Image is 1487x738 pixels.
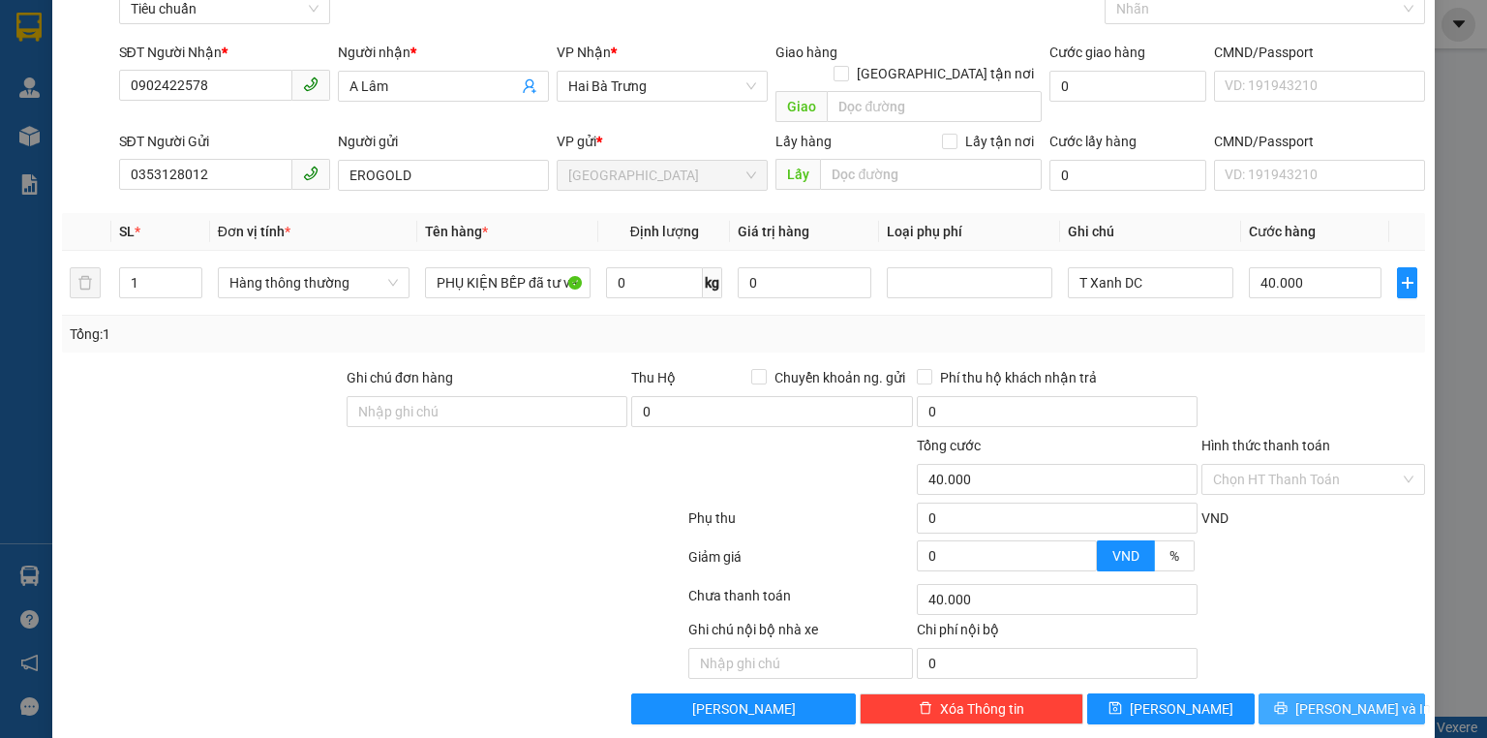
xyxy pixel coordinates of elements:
[112,130,226,146] span: 13:25:06 [DATE]
[1130,698,1233,720] span: [PERSON_NAME]
[879,213,1060,251] th: Loại phụ phí
[1049,160,1206,191] input: Cước lấy hàng
[692,698,796,720] span: [PERSON_NAME]
[932,367,1105,388] span: Phí thu hộ khách nhận trả
[775,134,832,149] span: Lấy hàng
[1201,510,1229,526] span: VND
[1214,131,1425,152] div: CMND/Passport
[1087,693,1255,724] button: save[PERSON_NAME]
[1112,548,1139,564] span: VND
[688,648,912,679] input: Nhập ghi chú
[686,507,914,541] div: Phụ thu
[775,159,820,190] span: Lấy
[860,693,1083,724] button: deleteXóa Thông tin
[119,224,135,239] span: SL
[1068,267,1233,298] input: Ghi Chú
[630,224,699,239] span: Định lượng
[425,267,591,298] input: VD: Bàn, Ghế
[303,166,319,181] span: phone
[820,159,1042,190] input: Dọc đường
[557,131,768,152] div: VP gửi
[917,619,1198,648] div: Chi phí nội bộ
[940,698,1024,720] span: Xóa Thông tin
[1295,698,1431,720] span: [PERSON_NAME] và In
[568,161,756,190] span: Thủ Đức
[775,91,827,122] span: Giao
[95,112,246,146] span: hoangnhan.tienoanh - In:
[119,42,330,63] div: SĐT Người Nhận
[1397,267,1417,298] button: plus
[917,438,981,453] span: Tổng cước
[1060,213,1241,251] th: Ghi chú
[1201,438,1330,453] label: Hình thức thanh toán
[347,396,627,427] input: Ghi chú đơn hàng
[303,77,319,92] span: phone
[1398,275,1416,291] span: plus
[1274,701,1288,717] span: printer
[1259,693,1426,724] button: printer[PERSON_NAME] và In
[425,224,488,239] span: Tên hàng
[119,131,330,152] div: SĐT Người Gửi
[1049,71,1206,102] input: Cước giao hàng
[95,11,283,52] span: Gửi:
[827,91,1042,122] input: Dọc đường
[95,57,223,91] span: Thực Phẩm Số 1 - 0972060501
[229,268,398,297] span: Hàng thông thường
[218,224,290,239] span: Đơn vị tính
[568,72,756,101] span: Hai Bà Trưng
[1214,42,1425,63] div: CMND/Passport
[686,585,914,619] div: Chưa thanh toán
[1249,224,1316,239] span: Cước hàng
[522,78,537,94] span: user-add
[1049,134,1137,149] label: Cước lấy hàng
[557,45,611,60] span: VP Nhận
[919,701,932,717] span: delete
[70,323,575,345] div: Tổng: 1
[347,370,453,385] label: Ghi chú đơn hàng
[1169,548,1179,564] span: %
[631,693,855,724] button: [PERSON_NAME]
[849,63,1042,84] span: [GEOGRAPHIC_DATA] tận nơi
[1049,45,1145,60] label: Cước giao hàng
[957,131,1042,152] span: Lấy tận nơi
[95,95,246,146] span: TD1310250011 -
[775,45,837,60] span: Giao hàng
[703,267,722,298] span: kg
[767,367,913,388] span: Chuyển khoản ng. gửi
[1108,701,1122,717] span: save
[738,267,870,298] input: 0
[631,370,676,385] span: Thu Hộ
[95,32,283,52] span: [GEOGRAPHIC_DATA]
[686,546,914,580] div: Giảm giá
[70,267,101,298] button: delete
[738,224,809,239] span: Giá trị hàng
[338,42,549,63] div: Người nhận
[688,619,912,648] div: Ghi chú nội bộ nhà xe
[338,131,549,152] div: Người gửi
